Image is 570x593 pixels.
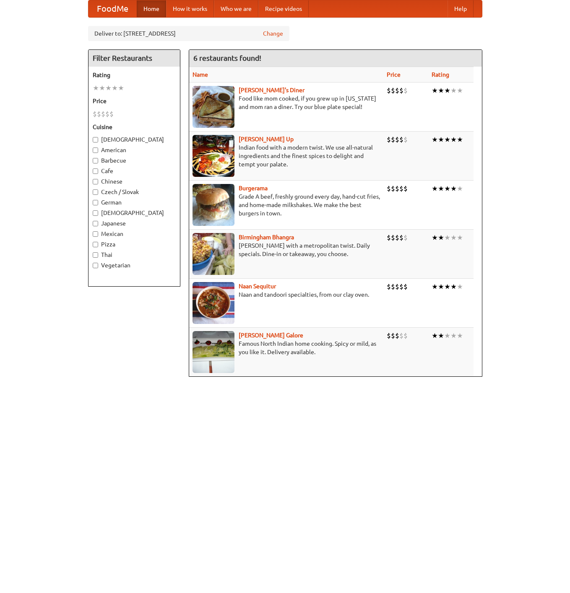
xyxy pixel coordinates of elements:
[105,109,109,119] li: $
[193,192,380,218] p: Grade A beef, freshly ground every day, hand-cut fries, and home-made milkshakes. We make the bes...
[399,233,403,242] li: $
[391,233,395,242] li: $
[457,86,463,95] li: ★
[387,282,391,291] li: $
[93,167,176,175] label: Cafe
[395,135,399,144] li: $
[88,0,137,17] a: FoodMe
[93,251,176,259] label: Thai
[93,71,176,79] h5: Rating
[387,331,391,340] li: $
[193,233,234,275] img: bhangra.jpg
[93,123,176,131] h5: Cuisine
[395,86,399,95] li: $
[444,331,450,340] li: ★
[395,233,399,242] li: $
[450,135,457,144] li: ★
[399,86,403,95] li: $
[193,94,380,111] p: Food like mom cooked, if you grew up in [US_STATE] and mom ran a diner. Try our blue plate special!
[93,156,176,165] label: Barbecue
[444,135,450,144] li: ★
[387,184,391,193] li: $
[93,240,176,249] label: Pizza
[387,233,391,242] li: $
[193,282,234,324] img: naansequitur.jpg
[457,184,463,193] li: ★
[93,97,176,105] h5: Price
[399,282,403,291] li: $
[93,83,99,93] li: ★
[457,282,463,291] li: ★
[93,135,176,144] label: [DEMOGRAPHIC_DATA]
[239,283,276,290] a: Naan Sequitur
[93,242,98,247] input: Pizza
[391,184,395,193] li: $
[93,210,98,216] input: [DEMOGRAPHIC_DATA]
[450,184,457,193] li: ★
[193,143,380,168] p: Indian food with a modern twist. We use all-natural ingredients and the finest spices to delight ...
[444,233,450,242] li: ★
[438,331,444,340] li: ★
[391,331,395,340] li: $
[93,109,97,119] li: $
[403,135,408,144] li: $
[193,86,234,128] img: sallys.jpg
[93,168,98,174] input: Cafe
[105,83,112,93] li: ★
[137,0,166,17] a: Home
[391,135,395,144] li: $
[457,233,463,242] li: ★
[438,282,444,291] li: ★
[88,26,289,41] div: Deliver to: [STREET_ADDRESS]
[239,136,294,142] a: [PERSON_NAME] Up
[387,135,391,144] li: $
[93,209,176,217] label: [DEMOGRAPHIC_DATA]
[93,230,176,238] label: Mexican
[399,135,403,144] li: $
[403,184,408,193] li: $
[93,221,98,226] input: Japanese
[432,135,438,144] li: ★
[93,158,98,163] input: Barbecue
[403,331,408,340] li: $
[93,148,98,153] input: American
[432,86,438,95] li: ★
[432,184,438,193] li: ★
[432,282,438,291] li: ★
[166,0,214,17] a: How it works
[391,282,395,291] li: $
[395,331,399,340] li: $
[93,188,176,196] label: Czech / Slovak
[399,184,403,193] li: $
[93,137,98,142] input: [DEMOGRAPHIC_DATA]
[193,339,380,356] p: Famous North Indian home cooking. Spicy or mild, as you like it. Delivery available.
[97,109,101,119] li: $
[193,331,234,373] img: currygalore.jpg
[432,233,438,242] li: ★
[444,282,450,291] li: ★
[438,86,444,95] li: ★
[450,282,457,291] li: ★
[239,332,303,339] a: [PERSON_NAME] Galore
[391,86,395,95] li: $
[93,189,98,195] input: Czech / Slovak
[395,184,399,193] li: $
[109,109,114,119] li: $
[258,0,309,17] a: Recipe videos
[101,109,105,119] li: $
[457,135,463,144] li: ★
[239,234,294,241] a: Birmingham Bhangra
[93,252,98,258] input: Thai
[399,331,403,340] li: $
[432,71,449,78] a: Rating
[432,331,438,340] li: ★
[457,331,463,340] li: ★
[403,233,408,242] li: $
[444,184,450,193] li: ★
[450,331,457,340] li: ★
[239,185,268,192] a: Burgerama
